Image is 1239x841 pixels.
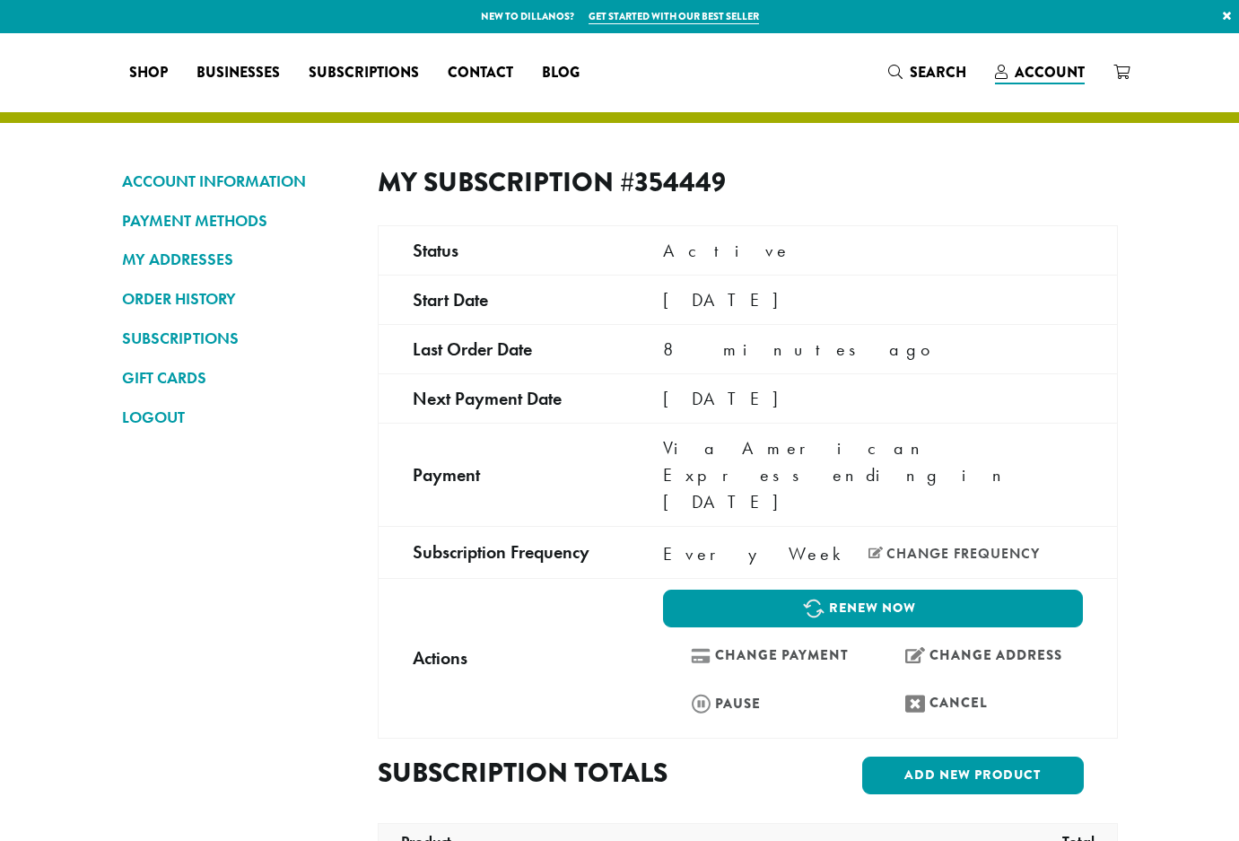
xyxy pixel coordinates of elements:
[196,62,280,84] span: Businesses
[378,166,733,198] h2: My Subscription #354449
[877,636,1083,675] a: Change address
[663,436,1013,513] span: Via American Express ending in [DATE]
[122,284,351,314] a: ORDER HISTORY
[378,225,629,275] td: Status
[862,757,1084,794] a: Add new product
[629,225,1117,275] td: Active
[309,62,419,84] span: Subscriptions
[589,9,759,24] a: Get started with our best seller
[129,62,168,84] span: Shop
[122,323,351,354] a: SUBSCRIPTIONS
[663,590,1082,627] a: Renew now
[1015,62,1085,83] span: Account
[122,244,351,275] a: MY ADDRESSES
[122,166,351,197] a: ACCOUNT INFORMATION
[122,402,351,433] a: LOGOUT
[378,373,629,423] td: Next payment date
[663,684,868,723] a: Pause
[378,275,629,324] td: Start date
[378,526,629,578] td: Subscription Frequency
[629,275,1117,324] td: [DATE]
[542,62,580,84] span: Blog
[663,540,851,567] span: Every Week
[378,423,629,526] td: Payment
[448,62,513,84] span: Contact
[122,206,351,236] a: PAYMENT METHODS
[378,324,629,373] td: Last order date
[629,373,1117,423] td: [DATE]
[663,636,868,675] a: Change payment
[877,684,1083,723] a: Cancel
[910,62,966,83] span: Search
[629,324,1117,373] td: 8 minutes ago
[378,578,629,738] td: Actions
[874,57,981,87] a: Search
[115,58,182,87] a: Shop
[122,363,351,393] a: GIFT CARDS
[378,757,733,789] h2: Subscription totals
[868,547,1040,561] a: Change frequency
